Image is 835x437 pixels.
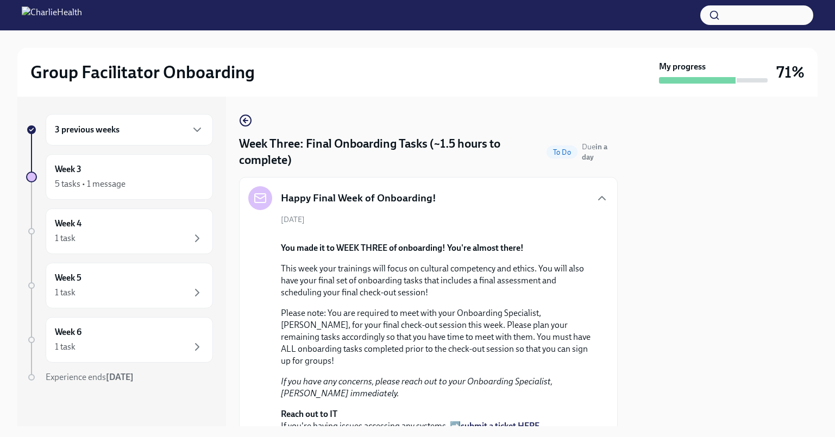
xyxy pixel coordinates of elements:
div: 3 previous weeks [46,114,213,145]
span: Experience ends [46,372,134,382]
a: Week 51 task [26,263,213,308]
a: Week 61 task [26,317,213,363]
p: If you're having issues accessing any systems, ➡️ . [281,408,591,432]
h6: Week 4 [55,218,81,230]
em: If you have any concerns, please reach out to your Onboarding Specialist, [PERSON_NAME] immediately. [281,376,553,398]
div: 1 task [55,287,76,299]
h3: 71% [776,62,805,82]
h5: Happy Final Week of Onboarding! [281,191,436,205]
span: To Do [547,148,577,156]
h6: Week 6 [55,326,81,338]
a: submit a ticket HERE [461,421,539,431]
h4: Week Three: Final Onboarding Tasks (~1.5 hours to complete) [239,136,542,168]
strong: in a day [582,142,607,162]
h6: 3 previous weeks [55,124,120,136]
h6: Week 3 [55,163,81,175]
strong: You made it to WEEK THREE of onboarding! You're almost there! [281,243,524,253]
div: 1 task [55,341,76,353]
span: September 6th, 2025 07:00 [582,142,618,162]
a: Week 41 task [26,208,213,254]
span: [DATE] [281,214,305,225]
div: 5 tasks • 1 message [55,178,125,190]
img: CharlieHealth [22,7,82,24]
strong: [DATE] [106,372,134,382]
span: Due [582,142,607,162]
p: Please note: You are required to meet with your Onboarding Specialist, [PERSON_NAME], for your fi... [281,307,591,367]
p: This week your trainings will focus on cultural competency and ethics. You will also have your fi... [281,263,591,299]
div: 1 task [55,232,76,244]
h6: Week 5 [55,272,81,284]
strong: My progress [659,61,706,73]
strong: Reach out to IT [281,409,337,419]
h2: Group Facilitator Onboarding [30,61,255,83]
a: Week 35 tasks • 1 message [26,154,213,200]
